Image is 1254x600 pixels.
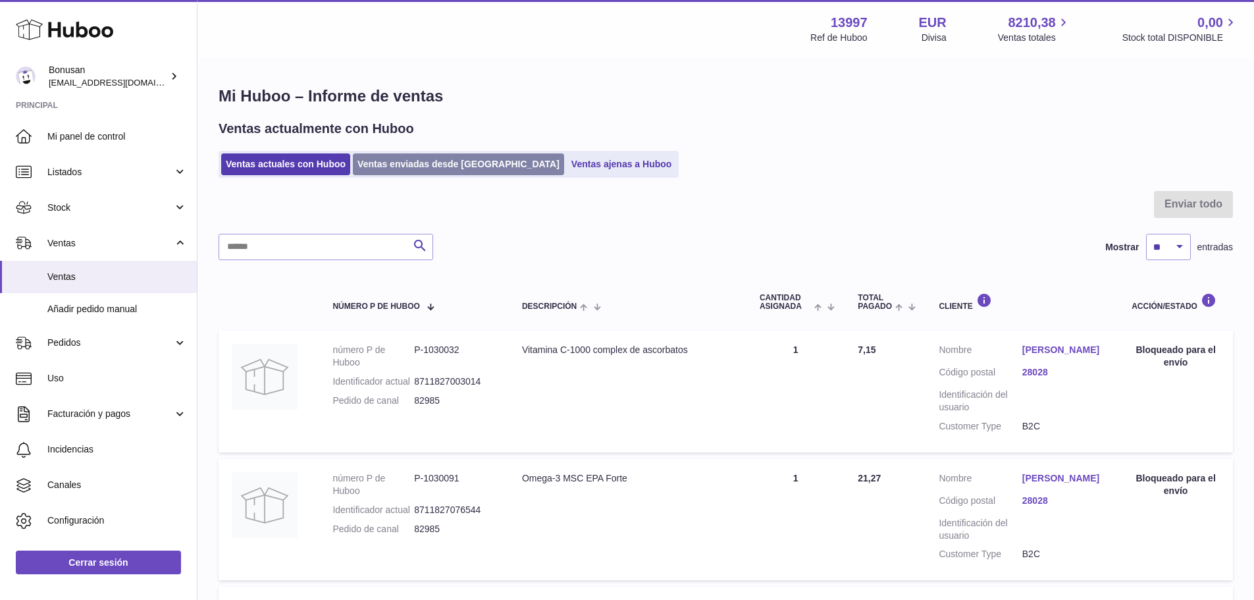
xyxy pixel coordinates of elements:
[414,375,496,388] dd: 8711827003014
[414,472,496,497] dd: P-1030091
[414,504,496,516] dd: 8711827076544
[16,67,36,86] img: internalAdmin-13997@internal.huboo.com
[332,504,414,516] dt: Identificador actual
[414,523,496,535] dd: 82985
[221,153,350,175] a: Ventas actuales con Huboo
[332,344,414,369] dt: número P de Huboo
[858,294,892,311] span: Total pagado
[760,294,811,311] span: Cantidad ASIGNADA
[414,344,496,369] dd: P-1030032
[1022,420,1105,433] dd: B2C
[810,32,867,44] div: Ref de Huboo
[1022,548,1105,560] dd: B2C
[47,303,187,315] span: Añadir pedido manual
[1122,14,1238,44] a: 0,00 Stock total DISPONIBLE
[1132,344,1220,369] div: Bloqueado para el envío
[219,120,414,138] h2: Ventas actualmente con Huboo
[522,302,577,311] span: Descripción
[567,153,677,175] a: Ventas ajenas a Huboo
[414,395,496,407] dd: 82985
[47,237,173,250] span: Ventas
[922,32,947,44] div: Divisa
[1022,495,1105,507] a: 28028
[219,86,1233,107] h1: Mi Huboo – Informe de ventas
[858,473,881,483] span: 21,27
[47,408,173,420] span: Facturación y pagos
[47,372,187,385] span: Uso
[1132,472,1220,497] div: Bloqueado para el envío
[47,479,187,491] span: Canales
[332,302,419,311] span: número P de Huboo
[16,551,181,574] a: Cerrar sesión
[47,337,173,349] span: Pedidos
[939,548,1022,560] dt: Customer Type
[1008,14,1055,32] span: 8210,38
[1132,293,1220,311] div: Acción/Estado
[746,331,845,452] td: 1
[1197,14,1223,32] span: 0,00
[919,14,947,32] strong: EUR
[1197,241,1233,254] span: entradas
[831,14,868,32] strong: 13997
[939,517,1022,542] dt: Identificación del usuario
[47,202,173,214] span: Stock
[998,14,1071,44] a: 8210,38 Ventas totales
[939,472,1022,488] dt: Nombre
[47,130,187,143] span: Mi panel de control
[1022,366,1105,379] a: 28028
[232,472,298,538] img: no-photo.jpg
[998,32,1071,44] span: Ventas totales
[47,514,187,527] span: Configuración
[47,271,187,283] span: Ventas
[939,366,1022,382] dt: Código postal
[47,166,173,178] span: Listados
[522,472,733,485] div: Omega-3 MSC EPA Forte
[332,375,414,388] dt: Identificador actual
[332,523,414,535] dt: Pedido de canal
[858,344,875,355] span: 7,15
[332,395,414,407] dt: Pedido de canal
[47,443,187,456] span: Incidencias
[1122,32,1238,44] span: Stock total DISPONIBLE
[939,389,1022,414] dt: Identificación del usuario
[746,459,845,580] td: 1
[1022,472,1105,485] a: [PERSON_NAME]
[939,420,1022,433] dt: Customer Type
[1022,344,1105,356] a: [PERSON_NAME]
[939,293,1105,311] div: Cliente
[939,495,1022,510] dt: Código postal
[939,344,1022,360] dt: Nombre
[332,472,414,497] dt: número P de Huboo
[522,344,733,356] div: Vitamina C-1000 complex de ascorbatos
[1105,241,1139,254] label: Mostrar
[49,77,194,88] span: [EMAIL_ADDRESS][DOMAIN_NAME]
[232,344,298,410] img: no-photo.jpg
[353,153,564,175] a: Ventas enviadas desde [GEOGRAPHIC_DATA]
[49,64,167,89] div: Bonusan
